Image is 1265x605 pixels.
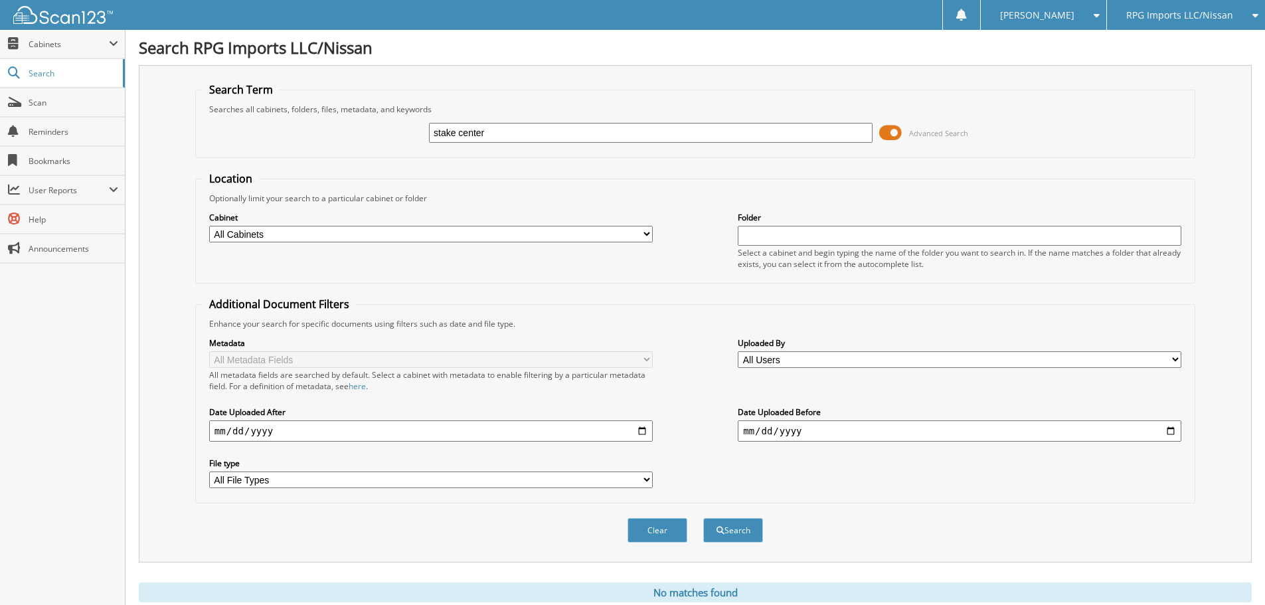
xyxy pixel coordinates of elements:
[209,212,653,223] label: Cabinet
[738,212,1181,223] label: Folder
[1199,541,1265,605] iframe: Chat Widget
[13,6,113,24] img: scan123-logo-white.svg
[29,214,118,225] span: Help
[738,247,1181,270] div: Select a cabinet and begin typing the name of the folder you want to search in. If the name match...
[29,97,118,108] span: Scan
[738,337,1181,349] label: Uploaded By
[203,171,259,186] legend: Location
[738,420,1181,442] input: end
[209,337,653,349] label: Metadata
[203,82,280,97] legend: Search Term
[909,128,968,138] span: Advanced Search
[209,369,653,392] div: All metadata fields are searched by default. Select a cabinet with metadata to enable filtering b...
[29,126,118,137] span: Reminders
[349,381,366,392] a: here
[29,243,118,254] span: Announcements
[139,582,1252,602] div: No matches found
[203,193,1188,204] div: Optionally limit your search to a particular cabinet or folder
[209,458,653,469] label: File type
[203,318,1188,329] div: Enhance your search for specific documents using filters such as date and file type.
[703,518,763,543] button: Search
[203,104,1188,115] div: Searches all cabinets, folders, files, metadata, and keywords
[29,185,109,196] span: User Reports
[29,155,118,167] span: Bookmarks
[29,39,109,50] span: Cabinets
[1000,11,1074,19] span: [PERSON_NAME]
[628,518,687,543] button: Clear
[203,297,356,311] legend: Additional Document Filters
[1126,11,1233,19] span: RPG Imports LLC/Nissan
[738,406,1181,418] label: Date Uploaded Before
[209,406,653,418] label: Date Uploaded After
[209,420,653,442] input: start
[139,37,1252,58] h1: Search RPG Imports LLC/Nissan
[29,68,116,79] span: Search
